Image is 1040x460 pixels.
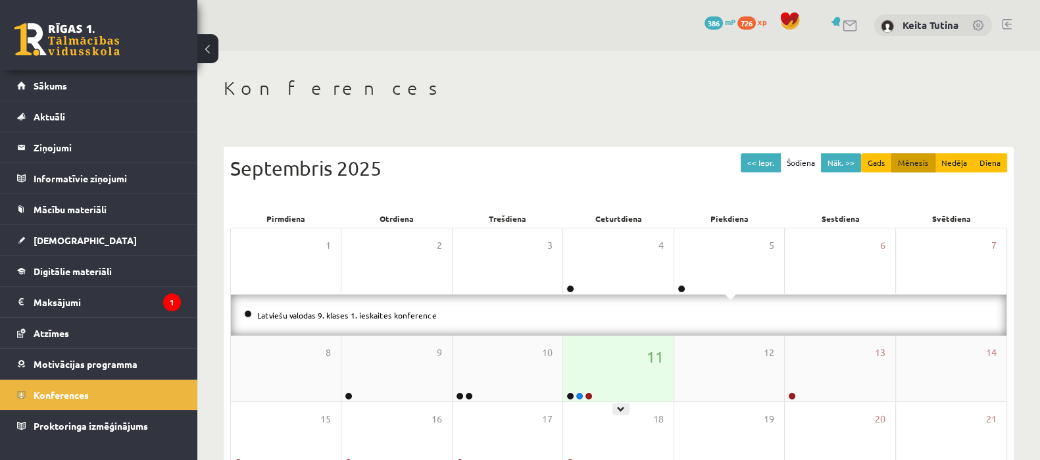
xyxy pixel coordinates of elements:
span: 14 [986,345,997,360]
span: 21 [986,412,997,426]
a: Konferences [17,380,181,410]
a: Aktuāli [17,101,181,132]
button: Diena [973,153,1007,172]
span: 11 [647,345,664,368]
span: 16 [432,412,442,426]
span: 1 [326,238,331,253]
span: 4 [658,238,664,253]
span: 8 [326,345,331,360]
span: mP [725,16,735,27]
span: 3 [547,238,553,253]
span: [DEMOGRAPHIC_DATA] [34,234,137,246]
a: Informatīvie ziņojumi [17,163,181,193]
span: Proktoringa izmēģinājums [34,420,148,432]
span: 9 [437,345,442,360]
div: Sestdiena [785,209,897,228]
span: 386 [705,16,723,30]
span: 726 [737,16,756,30]
button: Nedēļa [935,153,974,172]
button: Mēnesis [891,153,935,172]
div: Svētdiena [896,209,1007,228]
button: << Iepr. [741,153,781,172]
a: Latviešu valodas 9. klases 1. ieskaites konference [257,310,437,320]
div: Trešdiena [452,209,563,228]
a: 726 xp [737,16,773,27]
a: Mācību materiāli [17,194,181,224]
div: Ceturtdiena [563,209,674,228]
legend: Informatīvie ziņojumi [34,163,181,193]
span: 6 [880,238,885,253]
span: 18 [653,412,664,426]
a: Digitālie materiāli [17,256,181,286]
div: Piekdiena [674,209,785,228]
span: Motivācijas programma [34,358,137,370]
span: 19 [764,412,774,426]
div: Pirmdiena [230,209,341,228]
a: Proktoringa izmēģinājums [17,411,181,441]
span: 13 [875,345,885,360]
a: Keita Tutina [903,18,958,32]
a: Motivācijas programma [17,349,181,379]
span: 12 [764,345,774,360]
h1: Konferences [224,77,1014,99]
span: xp [758,16,766,27]
span: Aktuāli [34,111,65,122]
legend: Maksājumi [34,287,181,317]
span: 10 [542,345,553,360]
span: Sākums [34,80,67,91]
span: 7 [991,238,997,253]
div: Otrdiena [341,209,453,228]
span: Atzīmes [34,327,69,339]
a: [DEMOGRAPHIC_DATA] [17,225,181,255]
button: Nāk. >> [821,153,861,172]
span: Konferences [34,389,89,401]
a: Atzīmes [17,318,181,348]
div: Septembris 2025 [230,153,1007,183]
span: 20 [875,412,885,426]
legend: Ziņojumi [34,132,181,163]
a: Ziņojumi [17,132,181,163]
img: Keita Tutina [881,20,894,33]
a: 386 mP [705,16,735,27]
button: Šodiena [780,153,822,172]
span: 5 [769,238,774,253]
a: Maksājumi1 [17,287,181,317]
i: 1 [163,294,181,311]
a: Sākums [17,70,181,101]
span: 2 [437,238,442,253]
a: Rīgas 1. Tālmācības vidusskola [14,23,120,56]
span: Digitālie materiāli [34,265,112,277]
span: 17 [542,412,553,426]
span: 15 [320,412,331,426]
button: Gads [861,153,892,172]
span: Mācību materiāli [34,203,107,215]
